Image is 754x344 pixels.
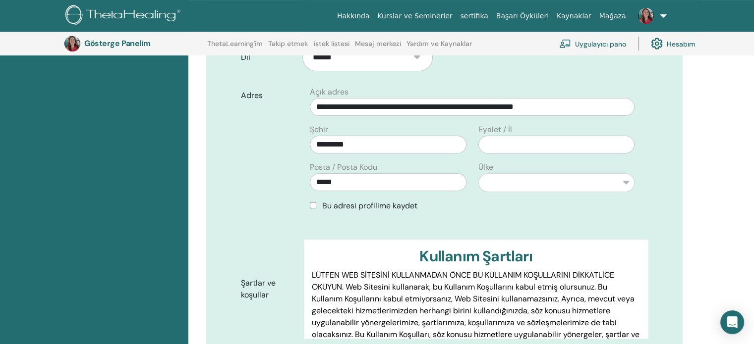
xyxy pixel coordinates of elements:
font: Bu adresi profilime kaydet [322,200,417,211]
font: Yardım ve Kaynaklar [406,39,472,48]
font: Dil [241,52,250,62]
font: Mağaza [599,12,626,20]
img: cog.svg [651,35,663,52]
font: Şartlar ve koşullar [241,278,276,300]
a: Kaynaklar [553,7,595,25]
font: Mesaj merkezi [355,39,401,48]
font: Takip etmek [268,39,308,48]
font: Kaynaklar [557,12,591,20]
a: Yardım ve Kaynaklar [406,40,472,55]
img: chalkboard-teacher.svg [559,39,571,48]
a: Hesabım [651,33,696,54]
img: default.jpg [64,36,80,51]
font: istek listesi [314,39,349,48]
a: Takip etmek [268,40,308,55]
a: Başarı Öyküleri [492,7,553,25]
a: Hakkında [333,7,374,25]
font: Şehir [310,124,328,135]
a: Uygulayıcı pano [559,33,626,54]
a: Kurslar ve Seminerler [373,7,456,25]
a: ThetaLearning'im [207,40,263,55]
img: logo.png [65,5,184,27]
a: Mağaza [595,7,630,25]
font: Hesabım [667,40,696,49]
font: Başarı Öyküleri [496,12,549,20]
font: Ülke [478,162,493,172]
font: Açık adres [310,87,348,97]
font: Uygulayıcı pano [575,40,626,49]
img: default.jpg [638,8,654,24]
font: Kullanım Şartları [419,246,532,266]
a: Mesaj merkezi [355,40,401,55]
font: Posta / Posta Kodu [310,162,377,172]
font: ThetaLearning'im [207,39,263,48]
font: Gösterge Panelim [84,38,150,49]
div: Open Intercom Messenger [720,310,744,334]
font: sertifika [460,12,488,20]
a: istek listesi [314,40,349,55]
font: Hakkında [337,12,370,20]
font: Kurslar ve Seminerler [377,12,452,20]
a: sertifika [456,7,492,25]
font: Eyalet / İl [478,124,512,135]
font: Adres [241,90,263,100]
